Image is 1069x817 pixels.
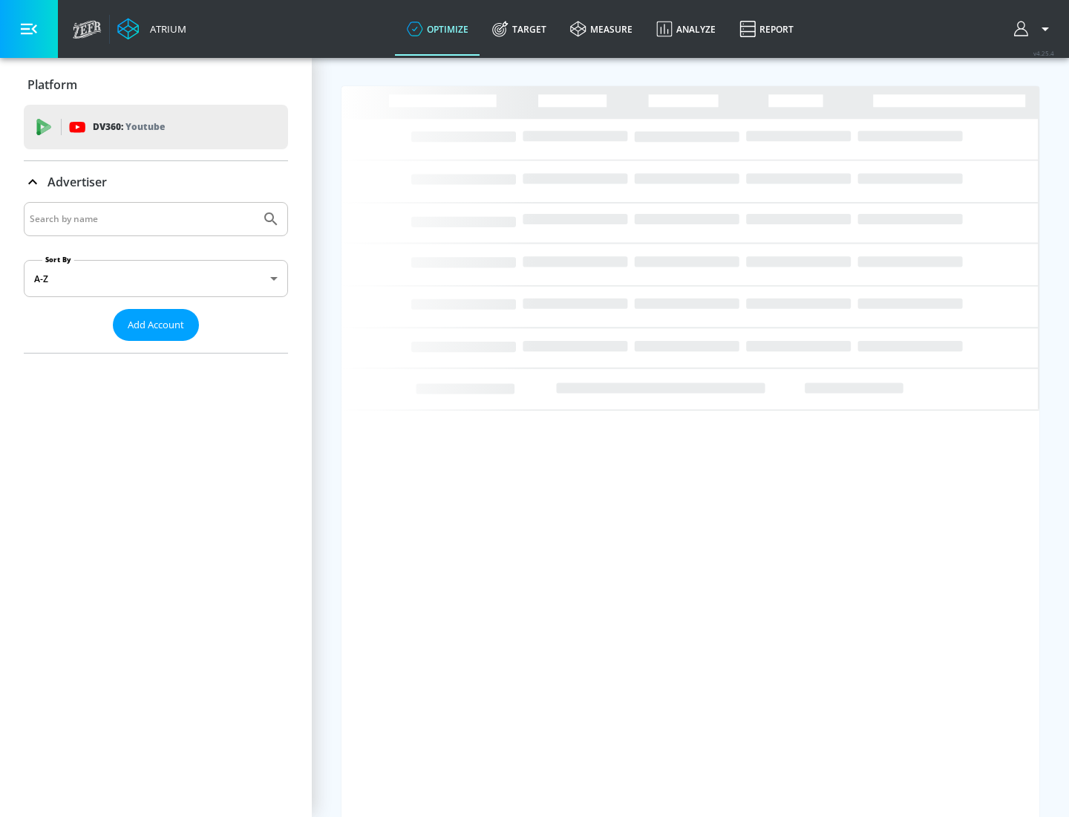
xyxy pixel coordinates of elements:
[24,161,288,203] div: Advertiser
[117,18,186,40] a: Atrium
[27,77,77,93] p: Platform
[125,119,165,134] p: Youtube
[128,316,184,333] span: Add Account
[644,2,728,56] a: Analyze
[480,2,558,56] a: Target
[24,202,288,353] div: Advertiser
[24,341,288,353] nav: list of Advertiser
[24,105,288,149] div: DV360: Youtube
[1033,49,1054,57] span: v 4.25.4
[24,260,288,297] div: A-Z
[144,22,186,36] div: Atrium
[42,255,74,264] label: Sort By
[48,174,107,190] p: Advertiser
[93,119,165,135] p: DV360:
[30,209,255,229] input: Search by name
[728,2,805,56] a: Report
[24,64,288,105] div: Platform
[558,2,644,56] a: measure
[113,309,199,341] button: Add Account
[395,2,480,56] a: optimize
